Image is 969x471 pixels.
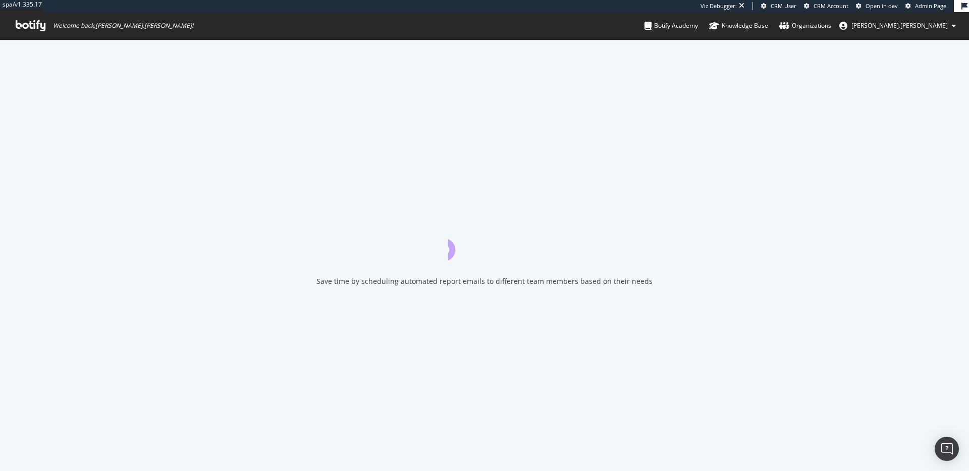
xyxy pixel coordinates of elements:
[644,12,698,39] a: Botify Academy
[316,276,653,286] div: Save time by scheduling automated report emails to different team members based on their needs
[779,21,831,31] div: Organizations
[761,2,796,10] a: CRM User
[701,2,737,10] div: Viz Debugger:
[804,2,848,10] a: CRM Account
[935,437,959,461] div: Open Intercom Messenger
[905,2,946,10] a: Admin Page
[771,2,796,10] span: CRM User
[448,224,521,260] div: animation
[779,12,831,39] a: Organizations
[831,18,964,34] button: [PERSON_NAME].[PERSON_NAME]
[915,2,946,10] span: Admin Page
[709,12,768,39] a: Knowledge Base
[856,2,898,10] a: Open in dev
[851,21,948,30] span: joe.mcdonald
[866,2,898,10] span: Open in dev
[814,2,848,10] span: CRM Account
[53,22,193,30] span: Welcome back, [PERSON_NAME].[PERSON_NAME] !
[644,21,698,31] div: Botify Academy
[709,21,768,31] div: Knowledge Base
